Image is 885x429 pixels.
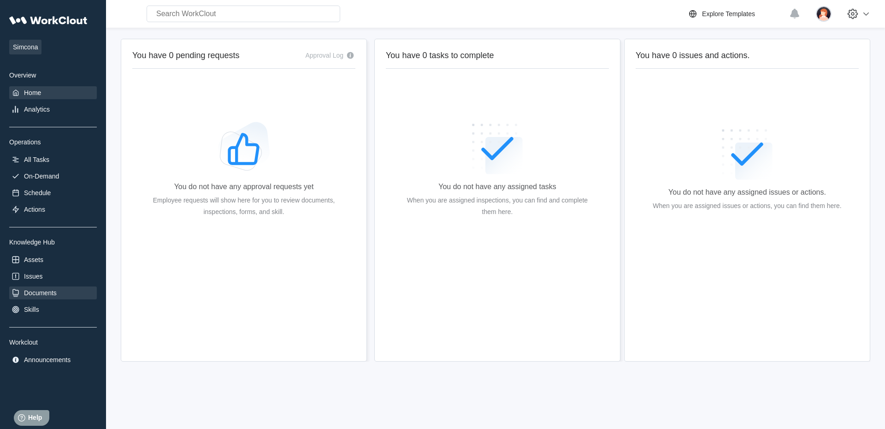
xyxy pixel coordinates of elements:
[9,339,97,346] div: Workclout
[386,50,609,61] h2: You have 0 tasks to complete
[687,8,785,19] a: Explore Templates
[9,170,97,183] a: On-Demand
[9,186,97,199] a: Schedule
[24,356,71,363] div: Announcements
[9,286,97,299] a: Documents
[816,6,832,22] img: user-2.png
[24,89,41,96] div: Home
[147,6,340,22] input: Search WorkClout
[9,270,97,283] a: Issues
[24,256,43,263] div: Assets
[24,189,51,197] div: Schedule
[653,200,841,212] div: When you are assigned issues or actions, you can find them here.
[438,183,556,191] div: You do not have any assigned tasks
[9,353,97,366] a: Announcements
[9,86,97,99] a: Home
[24,106,50,113] div: Analytics
[636,50,859,61] h2: You have 0 issues and actions.
[668,188,826,197] div: You do not have any assigned issues or actions.
[174,183,314,191] div: You do not have any approval requests yet
[9,40,41,54] span: Simcona
[24,273,42,280] div: Issues
[132,50,240,61] h2: You have 0 pending requests
[401,195,594,218] div: When you are assigned inspections, you can find and complete them here.
[702,10,755,18] div: Explore Templates
[9,238,97,246] div: Knowledge Hub
[305,52,343,59] div: Approval Log
[9,153,97,166] a: All Tasks
[24,173,59,180] div: On-Demand
[9,103,97,116] a: Analytics
[147,195,341,218] div: Employee requests will show here for you to review documents, inspections, forms, and skill.
[9,203,97,216] a: Actions
[9,253,97,266] a: Assets
[24,156,49,163] div: All Tasks
[9,138,97,146] div: Operations
[9,303,97,316] a: Skills
[24,306,39,313] div: Skills
[24,289,57,297] div: Documents
[9,71,97,79] div: Overview
[24,206,45,213] div: Actions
